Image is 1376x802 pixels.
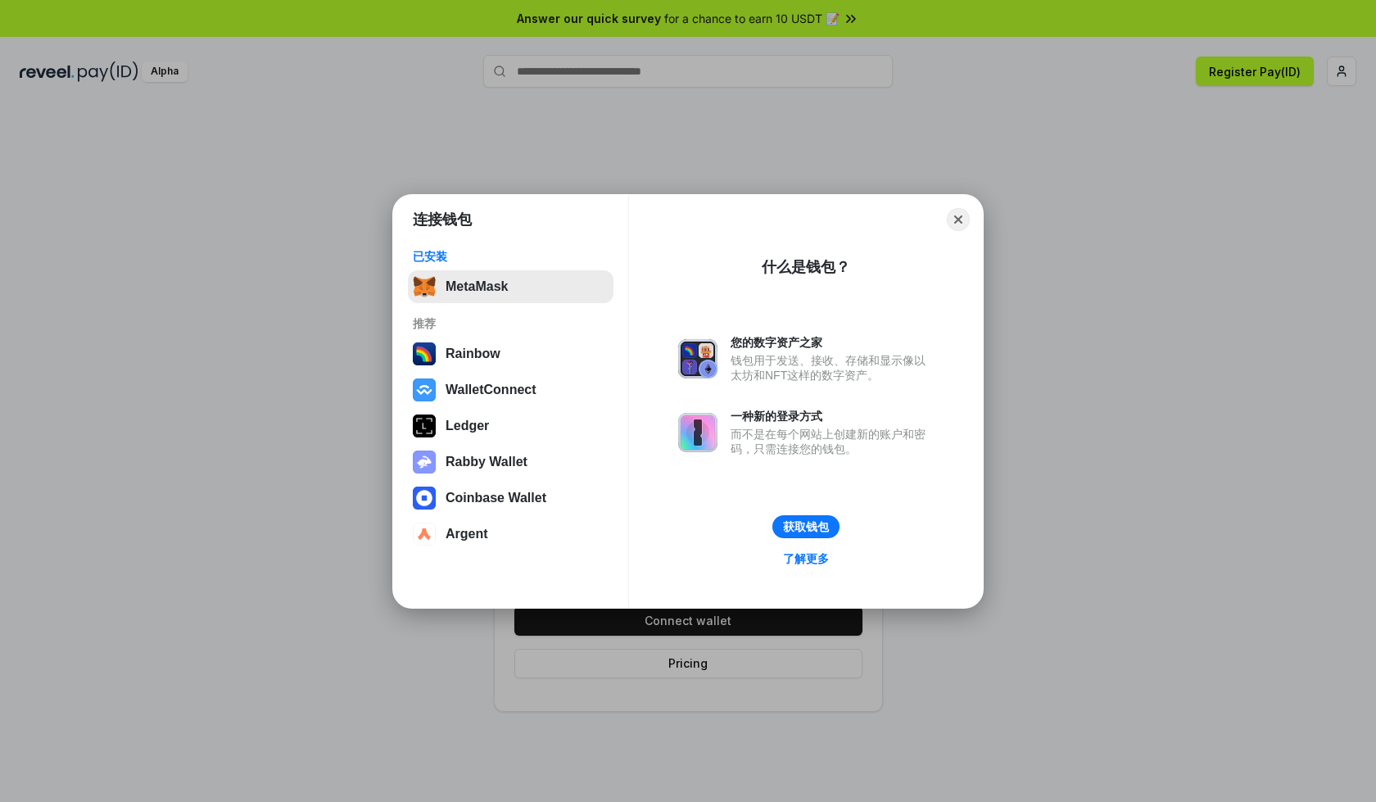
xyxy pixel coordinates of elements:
[772,515,840,538] button: 获取钱包
[678,339,717,378] img: svg+xml,%3Csvg%20xmlns%3D%22http%3A%2F%2Fwww.w3.org%2F2000%2Fsvg%22%20fill%3D%22none%22%20viewBox...
[408,270,613,303] button: MetaMask
[413,316,609,331] div: 推荐
[947,208,970,231] button: Close
[408,518,613,551] button: Argent
[678,413,717,452] img: svg+xml,%3Csvg%20xmlns%3D%22http%3A%2F%2Fwww.w3.org%2F2000%2Fsvg%22%20fill%3D%22none%22%20viewBox...
[413,210,472,229] h1: 连接钱包
[731,335,934,350] div: 您的数字资产之家
[408,374,613,406] button: WalletConnect
[446,419,489,433] div: Ledger
[408,446,613,478] button: Rabby Wallet
[413,378,436,401] img: svg+xml,%3Csvg%20width%3D%2228%22%20height%3D%2228%22%20viewBox%3D%220%200%2028%2028%22%20fill%3D...
[413,523,436,546] img: svg+xml,%3Csvg%20width%3D%2228%22%20height%3D%2228%22%20viewBox%3D%220%200%2028%2028%22%20fill%3D...
[413,275,436,298] img: svg+xml,%3Csvg%20fill%3D%22none%22%20height%3D%2233%22%20viewBox%3D%220%200%2035%2033%22%20width%...
[413,342,436,365] img: svg+xml,%3Csvg%20width%3D%22120%22%20height%3D%22120%22%20viewBox%3D%220%200%20120%20120%22%20fil...
[446,491,546,505] div: Coinbase Wallet
[413,249,609,264] div: 已安装
[783,519,829,534] div: 获取钱包
[413,451,436,473] img: svg+xml,%3Csvg%20xmlns%3D%22http%3A%2F%2Fwww.w3.org%2F2000%2Fsvg%22%20fill%3D%22none%22%20viewBox...
[446,279,508,294] div: MetaMask
[731,409,934,424] div: 一种新的登录方式
[446,455,527,469] div: Rabby Wallet
[773,548,839,569] a: 了解更多
[408,338,613,370] button: Rainbow
[783,551,829,566] div: 了解更多
[762,257,850,277] div: 什么是钱包？
[413,487,436,510] img: svg+xml,%3Csvg%20width%3D%2228%22%20height%3D%2228%22%20viewBox%3D%220%200%2028%2028%22%20fill%3D...
[731,427,934,456] div: 而不是在每个网站上创建新的账户和密码，只需连接您的钱包。
[408,482,613,514] button: Coinbase Wallet
[413,415,436,437] img: svg+xml,%3Csvg%20xmlns%3D%22http%3A%2F%2Fwww.w3.org%2F2000%2Fsvg%22%20width%3D%2228%22%20height%3...
[408,410,613,442] button: Ledger
[731,353,934,383] div: 钱包用于发送、接收、存储和显示像以太坊和NFT这样的数字资产。
[446,383,536,397] div: WalletConnect
[446,527,488,541] div: Argent
[446,347,500,361] div: Rainbow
